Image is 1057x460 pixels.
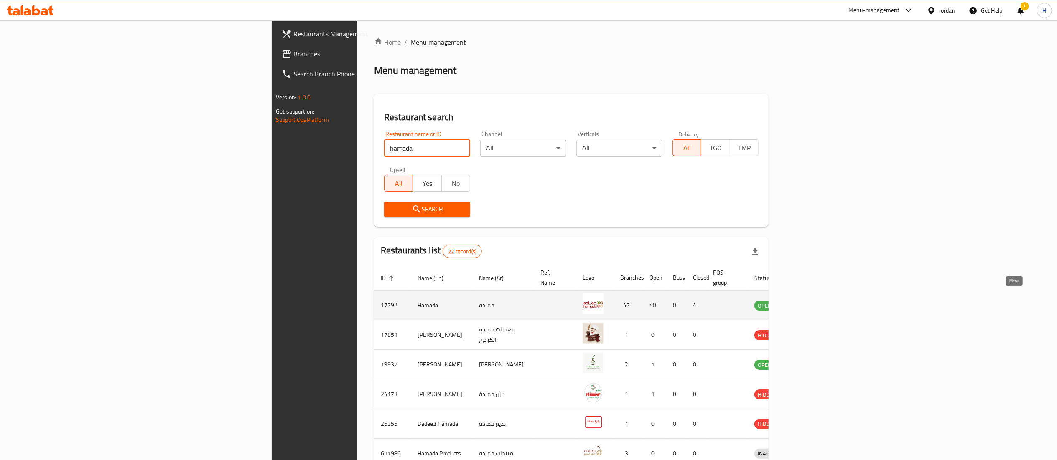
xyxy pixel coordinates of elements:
div: All [576,140,662,157]
h2: Restaurants list [381,244,482,258]
td: معجنات حماده الكردي [472,320,534,350]
td: 1 [614,379,643,409]
th: Logo [576,265,614,291]
td: 0 [666,379,686,409]
h2: Menu management [374,64,456,77]
div: OPEN [754,360,775,370]
span: H [1042,6,1046,15]
button: No [441,175,470,192]
td: بديع حمادة [472,409,534,439]
a: Support.OpsPlatform [276,114,329,125]
td: 0 [686,350,706,379]
span: POS group [713,268,738,288]
button: All [384,175,413,192]
div: Menu-management [848,5,900,15]
td: 1 [614,409,643,439]
td: 0 [666,409,686,439]
td: 1 [614,320,643,350]
span: Yes [416,177,438,190]
span: No [445,177,467,190]
a: Restaurants Management [275,24,448,44]
span: Search [391,204,464,215]
td: [PERSON_NAME] [472,350,534,379]
nav: breadcrumb [374,37,769,47]
button: TMP [730,139,759,156]
th: Busy [666,265,686,291]
td: 0 [686,320,706,350]
span: HIDDEN [754,331,779,340]
button: Yes [413,175,441,192]
th: Closed [686,265,706,291]
a: Branches [275,44,448,64]
span: Search Branch Phone [293,69,441,79]
td: 0 [666,291,686,320]
td: 1 [643,379,666,409]
div: HIDDEN [754,330,779,340]
img: Hamada [583,293,604,314]
input: Search for restaurant name or ID.. [384,140,470,157]
td: 0 [666,320,686,350]
img: Badee3 Hamada [583,412,604,432]
span: TGO [705,142,726,154]
h2: Restaurant search [384,111,759,124]
td: 47 [614,291,643,320]
span: OPEN [754,360,775,370]
span: Status [754,273,782,283]
img: Hamada ALkurdi Pastries [583,323,604,344]
td: 0 [666,350,686,379]
span: ID [381,273,397,283]
div: All [480,140,566,157]
span: HIDDEN [754,419,779,429]
th: Branches [614,265,643,291]
div: Export file [745,241,765,261]
span: HIDDEN [754,390,779,399]
span: Name (En) [418,273,454,283]
td: يزن حمادة [472,379,534,409]
button: TGO [701,139,730,156]
td: 2 [614,350,643,379]
a: Search Branch Phone [275,64,448,84]
td: 1 [643,350,666,379]
td: 0 [686,409,706,439]
td: حماده [472,291,534,320]
div: Total records count [443,245,482,258]
span: 1.0.0 [298,92,311,103]
td: 4 [686,291,706,320]
td: 40 [643,291,666,320]
td: 0 [643,320,666,350]
button: Search [384,202,470,217]
span: 22 record(s) [443,248,481,255]
img: Yazan Hamada [583,382,604,403]
label: Upsell [390,167,405,172]
span: All [388,177,410,190]
th: Open [643,265,666,291]
span: Restaurants Management [293,29,441,39]
label: Delivery [678,131,699,137]
img: Abd Hamada [583,352,604,373]
span: TMP [734,142,755,154]
td: 0 [643,409,666,439]
td: 0 [686,379,706,409]
div: Jordan [939,6,955,15]
span: INACTIVE [754,449,783,458]
span: Ref. Name [540,268,566,288]
span: Get support on: [276,106,314,117]
span: Version: [276,92,296,103]
span: OPEN [754,301,775,311]
span: Name (Ar) [479,273,514,283]
button: All [672,139,701,156]
span: All [676,142,698,154]
span: Branches [293,49,441,59]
